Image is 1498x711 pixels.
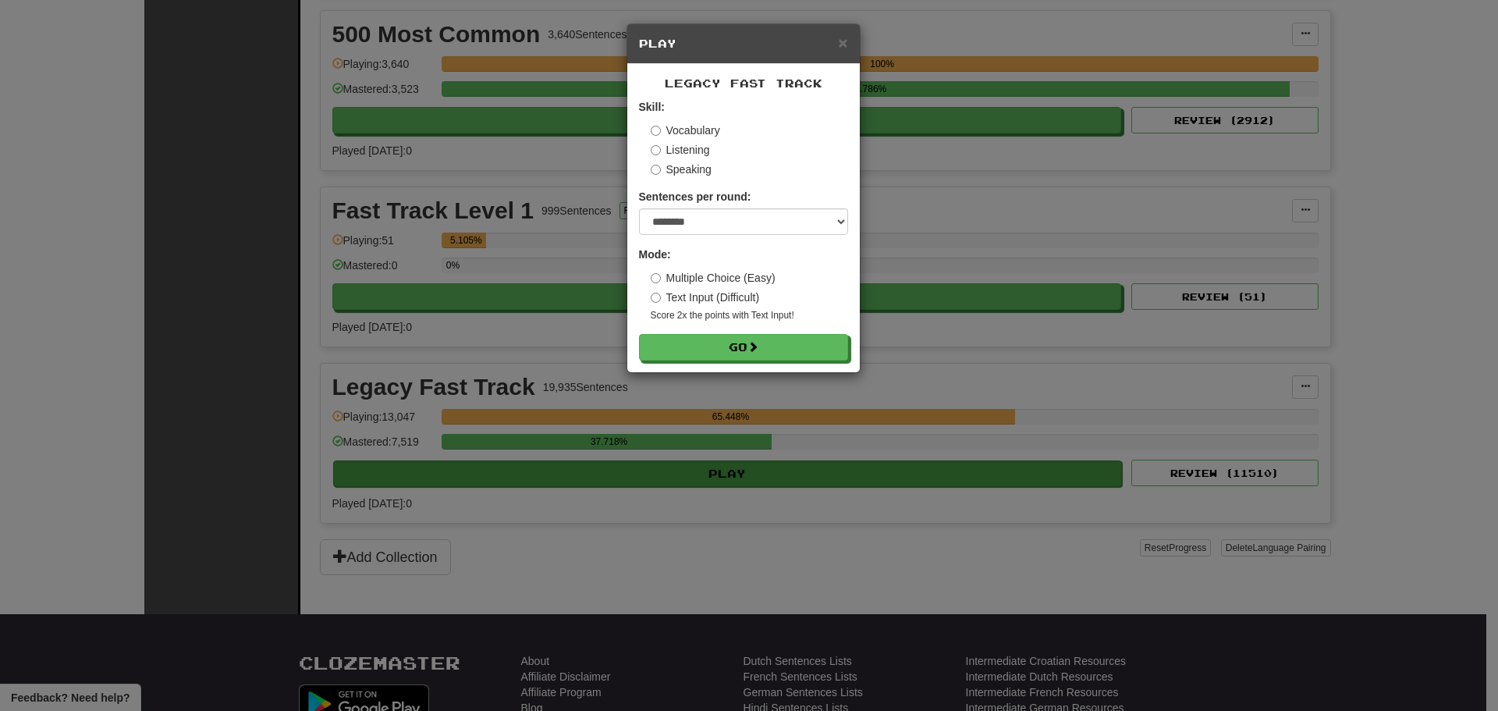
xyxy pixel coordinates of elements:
[639,189,751,204] label: Sentences per round:
[651,162,712,177] label: Speaking
[651,145,661,155] input: Listening
[651,165,661,175] input: Speaking
[651,273,661,283] input: Multiple Choice (Easy)
[838,34,847,51] button: Close
[639,248,671,261] strong: Mode:
[665,76,822,90] span: Legacy Fast Track
[651,290,760,305] label: Text Input (Difficult)
[639,334,848,361] button: Go
[639,36,848,52] h5: Play
[651,123,720,138] label: Vocabulary
[838,34,847,52] span: ×
[651,126,661,136] input: Vocabulary
[651,270,776,286] label: Multiple Choice (Easy)
[651,293,661,303] input: Text Input (Difficult)
[651,309,848,322] small: Score 2x the points with Text Input !
[639,101,665,113] strong: Skill:
[651,142,710,158] label: Listening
